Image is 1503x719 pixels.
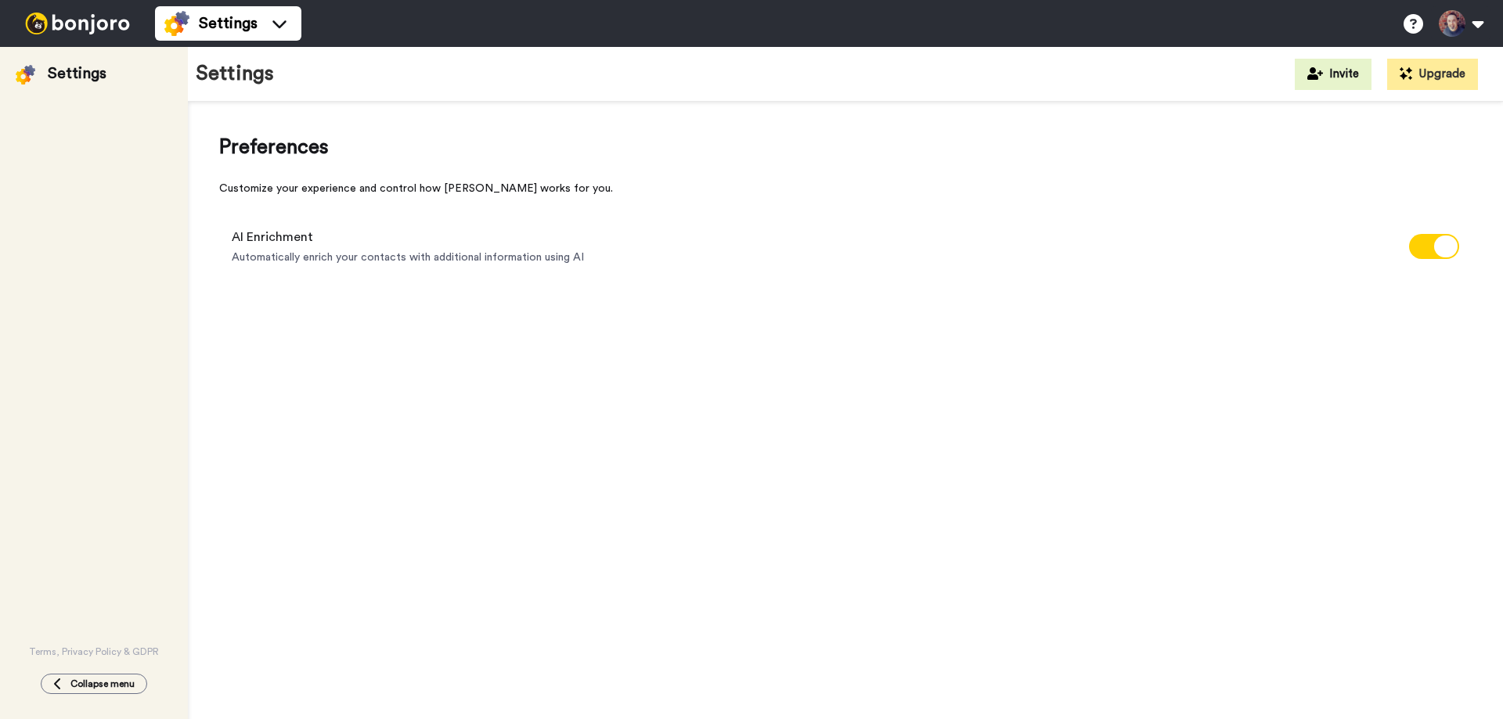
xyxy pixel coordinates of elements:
[219,133,1472,162] span: Preferences
[41,674,147,694] button: Collapse menu
[196,63,274,85] h1: Settings
[219,181,1472,196] div: Customize your experience and control how [PERSON_NAME] works for you.
[19,13,136,34] img: bj-logo-header-white.svg
[70,678,135,690] span: Collapse menu
[16,65,35,84] img: settings-colored.svg
[1295,59,1371,90] button: Invite
[232,228,584,246] span: AI Enrichment
[1387,59,1478,90] button: Upgrade
[232,250,584,265] span: Automatically enrich your contacts with additional information using AI
[48,63,106,84] div: Settings
[199,13,258,34] span: Settings
[164,11,189,36] img: settings-colored.svg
